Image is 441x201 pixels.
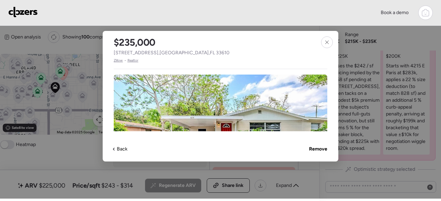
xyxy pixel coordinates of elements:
[114,36,155,48] h2: $235,000
[8,7,38,18] img: Logo
[124,58,126,63] span: •
[114,58,123,63] span: Zillow
[127,58,139,63] span: Realtor
[381,10,409,15] span: Book a demo
[117,146,127,153] span: Back
[114,49,229,56] span: [STREET_ADDRESS] , [GEOGRAPHIC_DATA] , FL 33610
[309,146,327,153] span: Remove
